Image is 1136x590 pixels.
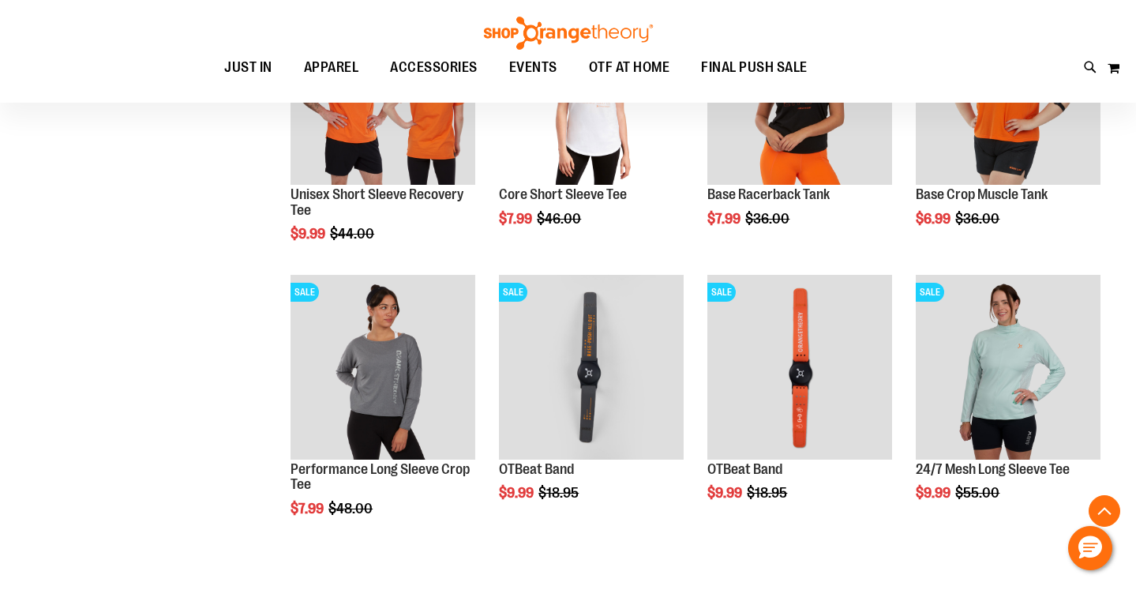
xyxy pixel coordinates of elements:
[916,283,944,302] span: SALE
[916,211,953,227] span: $6.99
[707,283,736,302] span: SALE
[224,50,272,85] span: JUST IN
[499,485,536,501] span: $9.99
[747,485,789,501] span: $18.95
[390,50,478,85] span: ACCESSORIES
[745,211,792,227] span: $36.00
[374,50,493,86] a: ACCESSORIES
[1068,526,1112,570] button: Hello, have a question? Let’s chat.
[291,275,475,462] a: Product image for Performance Long Sleeve Crop TeeSALE
[707,186,830,202] a: Base Racerback Tank
[1089,495,1120,527] button: Back To Top
[573,50,686,86] a: OTF AT HOME
[291,275,475,460] img: Product image for Performance Long Sleeve Crop Tee
[707,211,743,227] span: $7.99
[509,50,557,85] span: EVENTS
[482,17,655,50] img: Shop Orangetheory
[499,275,684,460] img: OTBeat Band
[328,501,375,517] span: $48.00
[499,275,684,462] a: OTBeat BandSALE
[707,275,892,462] a: OTBeat BandSALE
[493,50,573,86] a: EVENTS
[707,485,744,501] span: $9.99
[499,186,627,202] a: Core Short Sleeve Tee
[491,267,692,541] div: product
[291,461,470,493] a: Performance Long Sleeve Crop Tee
[908,267,1108,541] div: product
[288,50,375,86] a: APPAREL
[685,50,823,85] a: FINAL PUSH SALE
[291,283,319,302] span: SALE
[955,211,1002,227] span: $36.00
[291,186,463,218] a: Unisex Short Sleeve Recovery Tee
[589,50,670,85] span: OTF AT HOME
[701,50,808,85] span: FINAL PUSH SALE
[955,485,1002,501] span: $55.00
[291,501,326,517] span: $7.99
[538,485,581,501] span: $18.95
[699,267,900,541] div: product
[291,226,328,242] span: $9.99
[916,485,953,501] span: $9.99
[707,461,782,477] a: OTBeat Band
[916,275,1100,460] img: 24/7 Mesh Long Sleeve Tee
[499,461,574,477] a: OTBeat Band
[330,226,377,242] span: $44.00
[916,461,1070,477] a: 24/7 Mesh Long Sleeve Tee
[283,267,483,557] div: product
[707,275,892,460] img: OTBeat Band
[499,283,527,302] span: SALE
[916,186,1048,202] a: Base Crop Muscle Tank
[537,211,583,227] span: $46.00
[208,50,288,86] a: JUST IN
[304,50,359,85] span: APPAREL
[499,211,534,227] span: $7.99
[916,275,1100,462] a: 24/7 Mesh Long Sleeve TeeSALE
